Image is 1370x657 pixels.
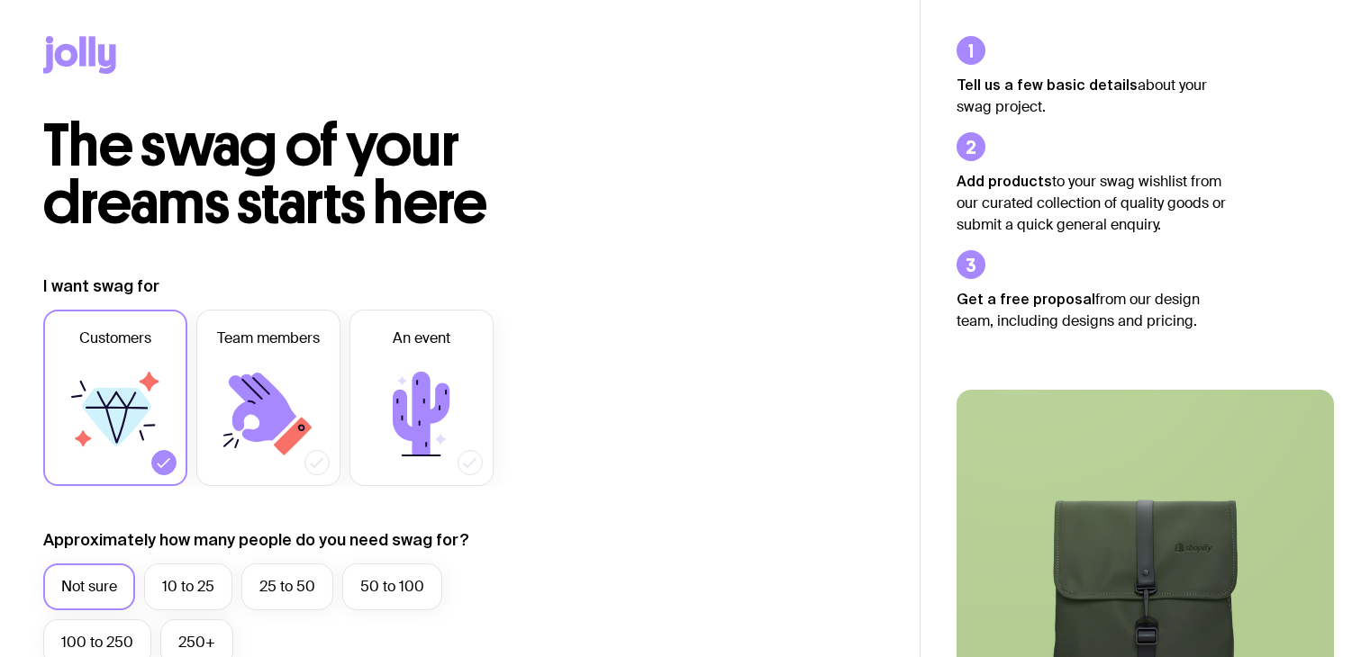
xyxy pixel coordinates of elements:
p: from our design team, including designs and pricing. [957,288,1227,332]
span: An event [393,328,450,349]
span: Team members [217,328,320,349]
label: Approximately how many people do you need swag for? [43,529,469,551]
label: I want swag for [43,275,159,297]
span: Customers [79,328,151,349]
span: The swag of your dreams starts here [43,110,487,238]
strong: Add products [957,173,1052,189]
strong: Get a free proposal [957,291,1095,307]
p: to your swag wishlist from our curated collection of quality goods or submit a quick general enqu... [957,170,1227,236]
label: 10 to 25 [144,563,232,610]
label: 25 to 50 [241,563,333,610]
p: about your swag project. [957,74,1227,118]
label: Not sure [43,563,135,610]
label: 50 to 100 [342,563,442,610]
strong: Tell us a few basic details [957,76,1138,93]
